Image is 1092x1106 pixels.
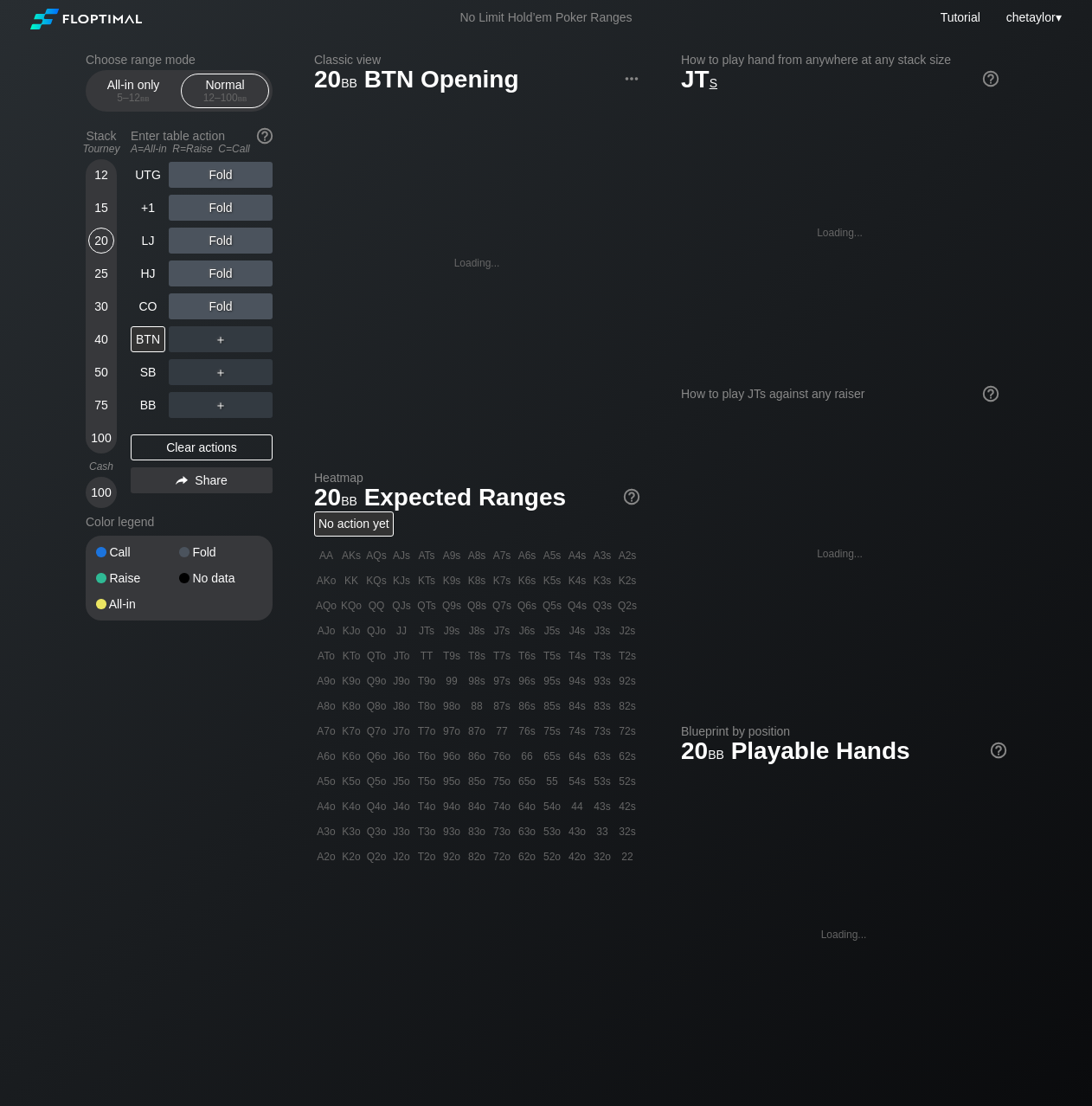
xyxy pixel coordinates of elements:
div: 62o [515,845,539,869]
div: A2s [615,543,639,568]
div: A4o [314,794,338,819]
div: A8o [314,694,338,718]
div: A8s [465,543,489,568]
div: K7s [490,569,514,593]
div: 64s [565,744,589,768]
div: J6o [389,744,414,768]
div: K8o [339,694,363,718]
div: T6o [414,744,439,768]
img: help.32db89a4.svg [255,126,274,145]
div: 72o [490,845,514,869]
div: T2o [414,845,439,869]
div: Fold [169,162,273,188]
div: Fold [179,546,262,558]
div: 77 [490,719,514,743]
div: 100 [88,425,114,451]
div: A3s [590,543,614,568]
div: Q3s [590,594,614,618]
div: A9s [440,543,464,568]
div: JTs [414,619,439,643]
div: 99 [440,669,464,693]
div: Fold [169,195,273,221]
div: 75s [540,719,564,743]
div: Q8s [465,594,489,618]
div: J8s [465,619,489,643]
div: Normal [185,74,265,107]
div: A4s [565,543,589,568]
span: bb [140,92,150,104]
div: K2o [339,845,363,869]
div: 95o [440,769,464,794]
div: KQs [364,569,389,593]
div: 54s [565,769,589,794]
div: 44 [565,794,589,819]
div: T3s [590,644,614,668]
div: T7o [414,719,439,743]
div: T5o [414,769,439,794]
div: A9o [314,669,338,693]
div: 76o [490,744,514,768]
div: 76s [515,719,539,743]
div: BTN [131,326,165,352]
div: K4o [339,794,363,819]
div: 65s [540,744,564,768]
div: ＋ [169,392,273,418]
div: CO [131,293,165,319]
div: K3s [590,569,614,593]
div: 85o [465,769,489,794]
div: 72s [615,719,639,743]
div: QJo [364,619,389,643]
span: bb [238,92,247,104]
div: Raise [96,572,179,584]
div: 74o [490,794,514,819]
div: 86o [465,744,489,768]
div: ＋ [169,359,273,385]
div: T8o [414,694,439,718]
div: 53s [590,769,614,794]
div: 43o [565,820,589,844]
span: 20 [312,485,360,513]
div: J9o [389,669,414,693]
div: All-in only [93,74,173,107]
div: J4s [565,619,589,643]
div: KQo [339,594,363,618]
div: 42s [615,794,639,819]
div: Q4s [565,594,589,618]
div: 75o [490,769,514,794]
div: No action yet [314,511,394,537]
div: T9s [440,644,464,668]
div: Stack [79,122,124,162]
div: J6s [515,619,539,643]
div: A5o [314,769,338,794]
div: +1 [131,195,165,221]
div: QJs [389,594,414,618]
div: KJs [389,569,414,593]
div: Loading... [454,257,500,269]
div: T6s [515,644,539,668]
div: 64o [515,794,539,819]
div: 92o [440,845,464,869]
h1: Expected Ranges [314,483,639,511]
div: SB [131,359,165,385]
div: ▾ [1002,8,1063,27]
div: 93s [590,669,614,693]
div: T5s [540,644,564,668]
div: T2s [615,644,639,668]
div: How to play JTs against any raiser [681,387,999,401]
div: 52o [540,845,564,869]
div: A2o [314,845,338,869]
div: 50 [88,359,114,385]
div: 98s [465,669,489,693]
div: 33 [590,820,614,844]
div: T8s [465,644,489,668]
div: 84s [565,694,589,718]
div: J8o [389,694,414,718]
div: 63o [515,820,539,844]
div: Q3o [364,820,389,844]
div: Q5o [364,769,389,794]
div: 82o [465,845,489,869]
div: K3o [339,820,363,844]
div: AQo [314,594,338,618]
div: BB [131,392,165,418]
div: J2s [615,619,639,643]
